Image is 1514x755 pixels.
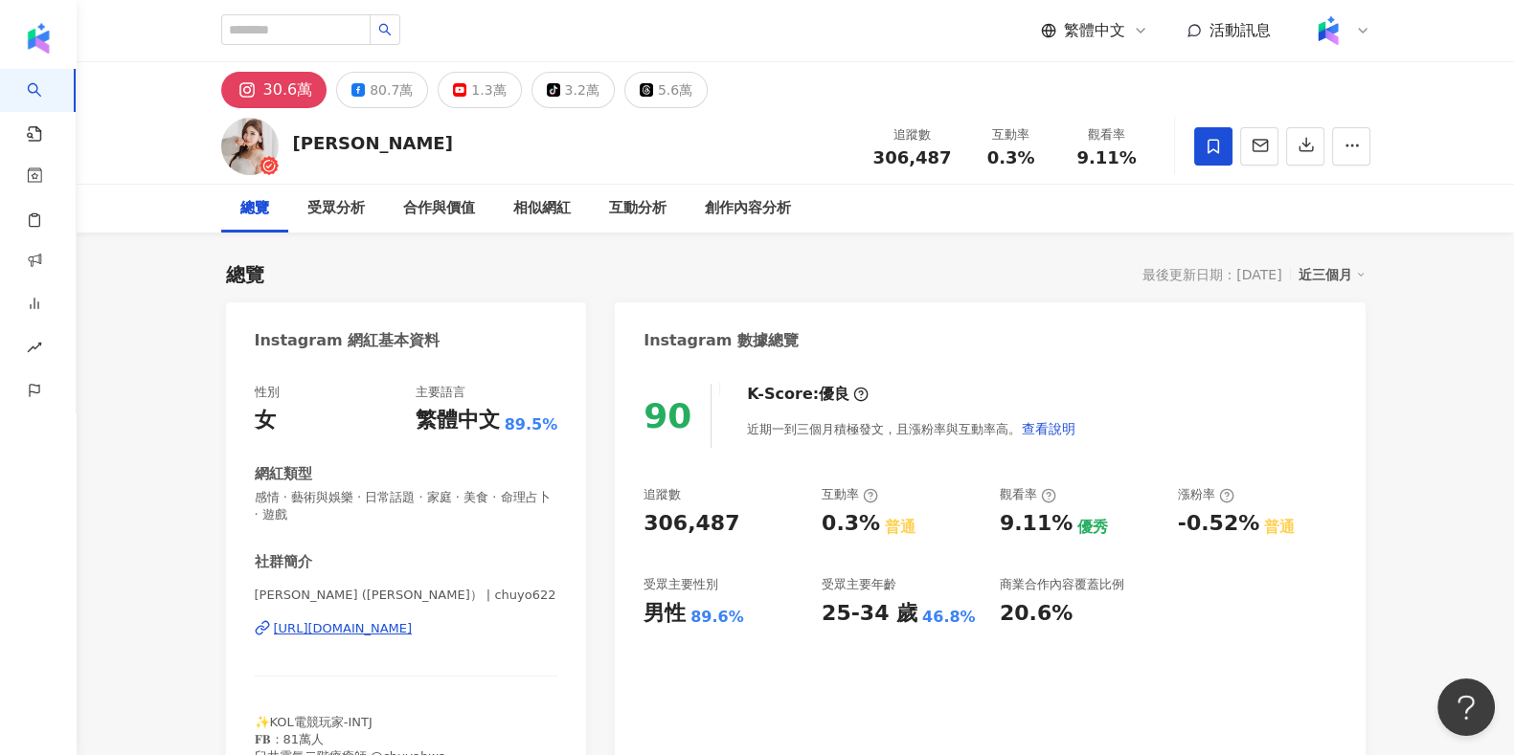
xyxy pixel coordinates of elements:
[690,607,744,628] div: 89.6%
[1077,517,1108,538] div: 優秀
[822,509,880,539] div: 0.3%
[644,576,718,593] div: 受眾主要性別
[255,406,276,435] div: 女
[27,328,42,371] span: rise
[221,118,279,175] img: KOL Avatar
[644,330,799,351] div: Instagram 數據總覽
[987,148,1035,167] span: 0.3%
[255,330,441,351] div: Instagram 網紅基本資料
[747,384,869,405] div: K-Score :
[922,607,976,628] div: 46.8%
[416,384,465,401] div: 主要語言
[293,131,453,155] div: [PERSON_NAME]
[1000,509,1073,539] div: 9.11%
[471,77,506,103] div: 1.3萬
[336,72,428,108] button: 80.7萬
[658,77,692,103] div: 5.6萬
[1178,509,1259,539] div: -0.52%
[513,197,571,220] div: 相似網紅
[1178,486,1234,503] div: 漲粉率
[822,599,917,629] div: 25-34 歲
[1209,21,1271,39] span: 活動訊息
[378,23,392,36] span: search
[885,517,915,538] div: 普通
[747,410,1076,448] div: 近期一到三個月積極發文，且漲粉率與互動率高。
[240,197,269,220] div: 總覽
[23,23,54,54] img: logo icon
[1071,125,1143,144] div: 觀看率
[644,599,686,629] div: 男性
[370,77,413,103] div: 80.7萬
[819,384,849,405] div: 優良
[274,620,413,637] div: [URL][DOMAIN_NAME]
[873,147,952,167] span: 306,487
[416,406,500,435] div: 繁體中文
[1299,262,1366,287] div: 近三個月
[438,72,521,108] button: 1.3萬
[975,125,1048,144] div: 互動率
[27,69,65,144] a: search
[644,486,681,503] div: 追蹤數
[226,261,264,288] div: 總覽
[822,486,878,503] div: 互動率
[531,72,615,108] button: 3.2萬
[505,414,558,435] span: 89.5%
[609,197,667,220] div: 互動分析
[1142,267,1281,282] div: 最後更新日期：[DATE]
[873,125,952,144] div: 追蹤數
[255,620,558,637] a: [URL][DOMAIN_NAME]
[307,197,365,220] div: 受眾分析
[255,587,558,604] span: [PERSON_NAME] ([PERSON_NAME]） | chuyo622
[403,197,475,220] div: 合作與價值
[1000,486,1056,503] div: 觀看率
[255,552,312,572] div: 社群簡介
[822,576,896,593] div: 受眾主要年齡
[1000,599,1073,629] div: 20.6%
[644,509,739,539] div: 306,487
[1437,678,1495,736] iframe: Help Scout Beacon - Open
[705,197,791,220] div: 創作內容分析
[1021,410,1076,448] button: 查看說明
[1264,517,1295,538] div: 普通
[1076,148,1136,167] span: 9.11%
[624,72,708,108] button: 5.6萬
[255,489,558,523] span: 感情 · 藝術與娛樂 · 日常話題 · 家庭 · 美食 · 命理占卜 · 遊戲
[255,384,280,401] div: 性別
[255,464,312,484] div: 網紅類型
[1064,20,1125,41] span: 繁體中文
[1310,12,1346,49] img: Kolr%20app%20icon%20%281%29.png
[221,72,328,108] button: 30.6萬
[565,77,599,103] div: 3.2萬
[644,396,691,435] div: 90
[1022,421,1075,436] span: 查看說明
[263,77,313,103] div: 30.6萬
[1000,576,1124,593] div: 商業合作內容覆蓋比例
